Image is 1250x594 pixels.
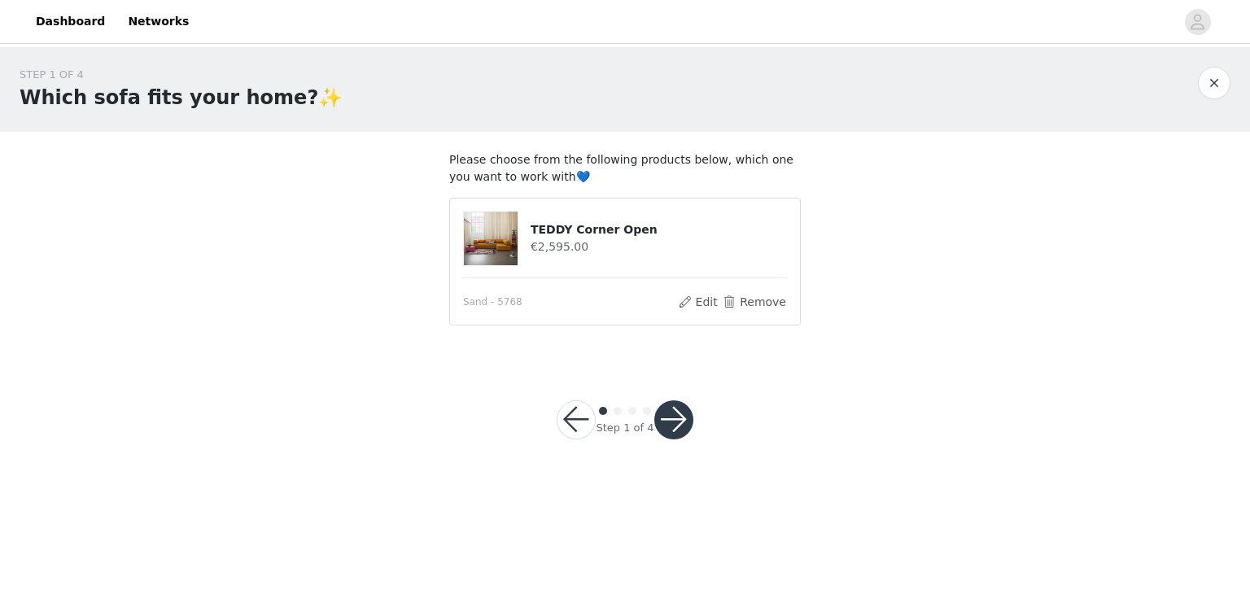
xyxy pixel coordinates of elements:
div: STEP 1 OF 4 [20,67,343,83]
h1: Which sofa fits your home?✨ [20,83,343,112]
div: Step 1 of 4 [596,420,653,436]
img: TEDDY Corner Open [464,212,518,265]
h4: TEDDY Corner Open [531,221,787,238]
p: Please choose from the following products below, which one you want to work with💙 [449,151,801,186]
a: Networks [118,3,199,40]
div: avatar [1190,9,1205,35]
a: Dashboard [26,3,115,40]
button: Remove [722,292,787,312]
h4: €2,595.00 [531,238,787,256]
span: Sand - 5768 [463,295,522,309]
button: Edit [677,292,719,312]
